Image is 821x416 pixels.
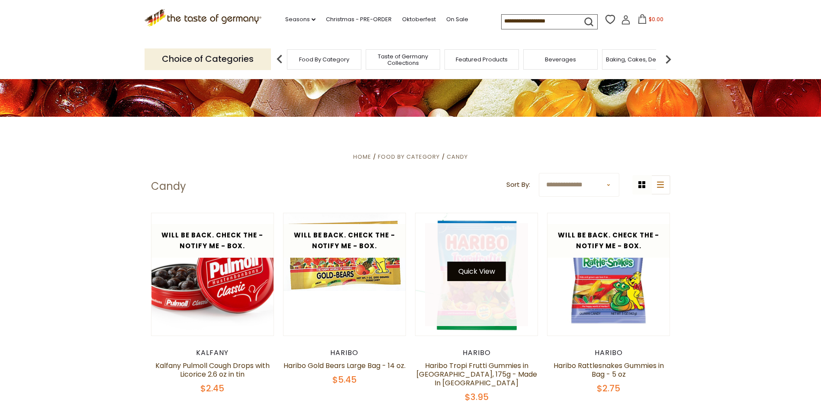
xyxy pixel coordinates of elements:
[299,56,349,63] a: Food By Category
[151,180,186,193] h1: Candy
[660,51,677,68] img: next arrow
[415,349,538,357] div: Haribo
[378,153,440,161] a: Food By Category
[554,361,664,379] a: Haribo Rattlesnakes Gummies in Bag - 5 oz
[632,14,669,27] button: $0.00
[465,391,489,403] span: $3.95
[456,56,508,63] a: Featured Products
[606,56,673,63] a: Baking, Cakes, Desserts
[151,213,274,336] img: Kalfany Pulmoll Cough Drops with Licorice 2.6 oz in tin
[649,16,663,23] span: $0.00
[446,15,468,24] a: On Sale
[283,361,406,371] a: Haribo Gold Bears Large Bag - 14 oz.
[416,361,537,388] a: Haribo Tropi Frutti Gummies in [GEOGRAPHIC_DATA], 175g - Made In [GEOGRAPHIC_DATA]
[155,361,270,379] a: Kalfany Pulmoll Cough Drops with Licorice 2.6 oz in tin
[353,153,371,161] a: Home
[597,382,620,394] span: $2.75
[448,262,506,281] button: Quick View
[415,213,538,336] img: Haribo Tropi Frutti Gummies in Bag, 175g - Made In Germany
[285,15,316,24] a: Seasons
[332,374,357,386] span: $5.45
[545,56,576,63] a: Beverages
[271,51,288,68] img: previous arrow
[145,48,271,70] p: Choice of Categories
[200,382,224,394] span: $2.45
[151,349,274,357] div: Kalfany
[326,15,392,24] a: Christmas - PRE-ORDER
[547,213,670,336] img: Haribo Rattlesnakes Gummies in Bag - 5 oz
[402,15,436,24] a: Oktoberfest
[447,153,468,161] a: Candy
[547,349,670,357] div: Haribo
[368,53,438,66] a: Taste of Germany Collections
[506,179,530,190] label: Sort By:
[283,213,406,291] img: Haribo Gold Bears Large Bag - 14 oz.
[283,349,406,357] div: Haribo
